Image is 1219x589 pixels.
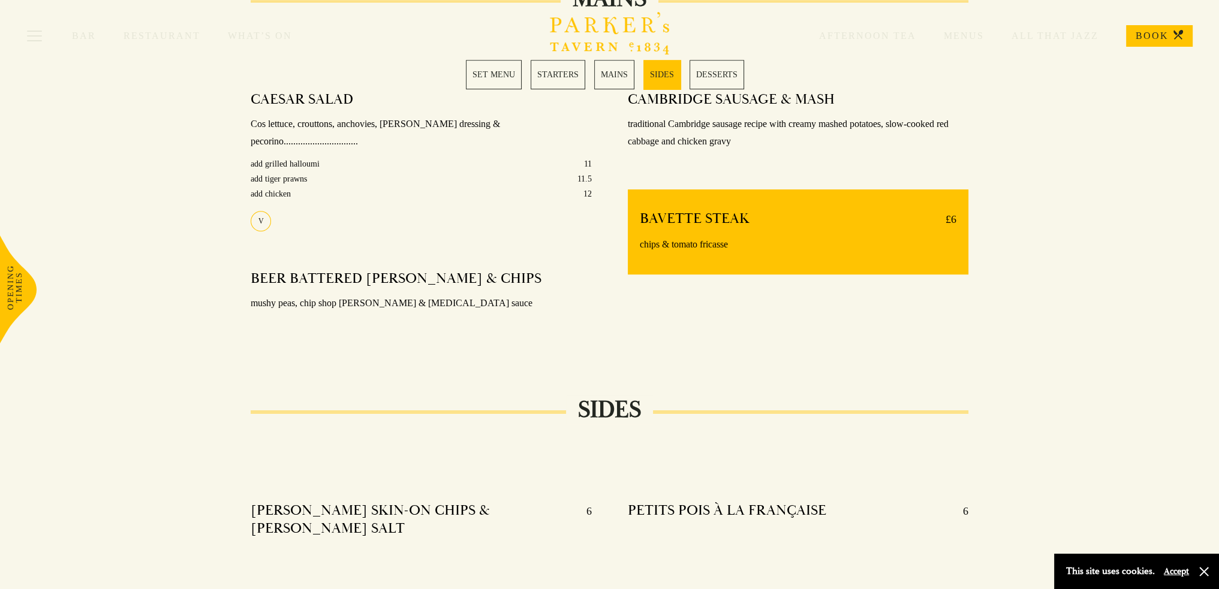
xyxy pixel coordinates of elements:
p: 11 [584,156,592,171]
a: 1 / 5 [466,60,522,89]
button: Accept [1164,566,1189,577]
p: traditional Cambridge sausage recipe with creamy mashed potatoes, slow-cooked red cabbage and chi... [628,116,968,150]
p: add grilled halloumi [251,156,320,171]
h4: BEER BATTERED [PERSON_NAME] & CHIPS [251,270,541,288]
p: chips & tomato fricasse [640,236,956,253]
p: 12 [583,186,592,201]
p: add tiger prawns [251,171,307,186]
a: 5 / 5 [690,60,744,89]
h4: BAVETTE STEAK [640,210,750,229]
p: mushy peas, chip shop [PERSON_NAME] & [MEDICAL_DATA] sauce [251,295,591,312]
p: 11.5 [577,171,592,186]
p: 6 [574,502,592,537]
a: 3 / 5 [594,60,634,89]
h4: PETITS POIS À LA FRANÇAISE [628,502,826,521]
a: 2 / 5 [531,60,585,89]
p: add chicken [251,186,291,201]
a: 4 / 5 [643,60,681,89]
p: Cos lettuce, crouttons, anchovies, [PERSON_NAME] dressing & pecorino............................... [251,116,591,150]
p: This site uses cookies. [1066,563,1155,580]
button: Close and accept [1198,566,1210,578]
p: 6 [951,502,968,521]
div: V [251,211,271,231]
h4: [PERSON_NAME] SKIN-ON CHIPS & [PERSON_NAME] SALT [251,502,574,537]
h2: SIDES [566,395,653,424]
p: £6 [934,210,956,229]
